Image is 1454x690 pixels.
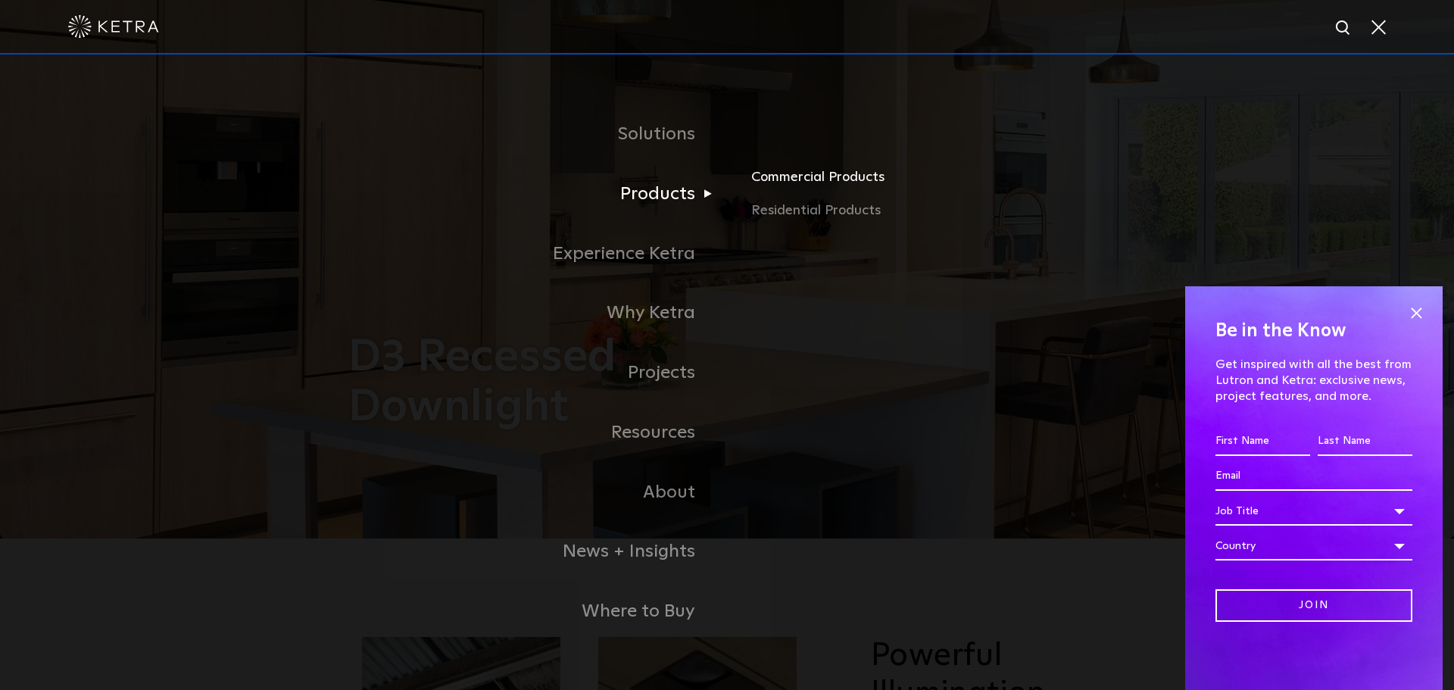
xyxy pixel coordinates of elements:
[348,164,727,224] a: Products
[348,105,1106,642] div: Navigation Menu
[348,283,727,343] a: Why Ketra
[348,105,727,164] a: Solutions
[68,15,159,38] img: ketra-logo-2019-white
[1318,427,1412,456] input: Last Name
[1215,589,1412,622] input: Join
[751,200,1106,222] a: Residential Products
[1215,427,1310,456] input: First Name
[348,582,727,642] a: Where to Buy
[348,522,727,582] a: News + Insights
[751,167,1106,200] a: Commercial Products
[1215,497,1412,526] div: Job Title
[348,403,727,463] a: Resources
[1215,357,1412,404] p: Get inspired with all the best from Lutron and Ketra: exclusive news, project features, and more.
[348,224,727,284] a: Experience Ketra
[348,343,727,403] a: Projects
[1215,532,1412,560] div: Country
[348,463,727,523] a: About
[1215,317,1412,345] h4: Be in the Know
[1215,462,1412,491] input: Email
[1334,19,1353,38] img: search icon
